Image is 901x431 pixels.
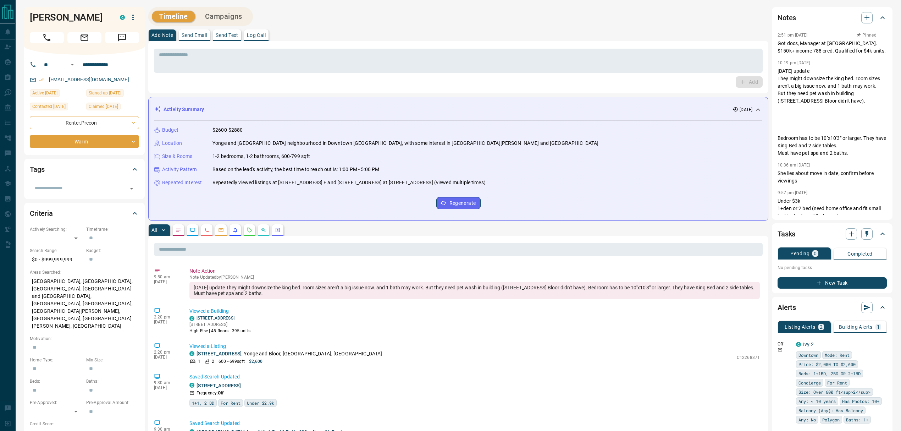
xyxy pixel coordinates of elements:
p: No pending tasks [778,262,887,273]
div: Activity Summary[DATE] [154,103,762,116]
p: [GEOGRAPHIC_DATA], [GEOGRAPHIC_DATA], [GEOGRAPHIC_DATA], [GEOGRAPHIC_DATA] and [GEOGRAPHIC_DATA],... [30,275,139,332]
p: 9:50 am [154,274,179,279]
p: Activity Summary [164,106,204,113]
p: Based on the lead's activity, the best time to reach out is: 1:00 PM - 5:00 PM [212,166,379,173]
a: [EMAIL_ADDRESS][DOMAIN_NAME] [49,77,129,82]
h2: Alerts [778,302,796,313]
p: Repeated Interest [162,179,202,186]
span: Active [DATE] [32,89,57,97]
svg: Emails [218,227,224,233]
div: Warm [30,135,139,148]
p: Frequency: [197,390,223,396]
div: Mon May 26 2025 [30,103,83,113]
p: Viewed a Building [189,307,760,315]
span: Claimed [DATE] [89,103,118,110]
span: Downtown [798,351,818,359]
p: Pre-Approval Amount: [86,399,139,406]
button: Campaigns [198,11,249,22]
span: Concierge [798,379,821,386]
p: Search Range: [30,247,83,254]
svg: Notes [176,227,181,233]
div: condos.ca [189,351,194,356]
a: [STREET_ADDRESS] [197,316,234,321]
div: Fri Apr 07 2023 [86,89,139,99]
div: Renter , Precon [30,116,139,129]
button: Regenerate [436,197,481,209]
span: Any: < 10 years [798,398,836,405]
span: For Rent [221,399,241,407]
p: Size & Rooms [162,153,193,160]
p: Saved Search Updated [189,420,760,427]
p: Areas Searched: [30,269,139,275]
span: Baths: 1+ [846,416,868,423]
h2: Tasks [778,228,795,240]
p: Got docs, Manager at [GEOGRAPHIC_DATA]. $150k+ income 788 cred. Qualified for $4k units. [778,40,887,55]
span: Has Photos: 10+ [842,398,879,405]
p: Timeframe: [86,226,139,233]
div: Criteria [30,205,139,222]
span: Price: $2,000 TO $2,600 [798,361,856,368]
p: 9:57 pm [DATE] [778,190,808,195]
h1: [PERSON_NAME] [30,12,109,23]
h2: Notes [778,12,796,23]
p: Send Text [216,33,238,38]
span: Any: No [798,416,816,423]
div: [DATE] update They might downsize the king bed. room sizes aren't a big issue now. and 1 bath may... [189,282,760,299]
p: 2 [212,358,214,365]
p: Credit Score: [30,421,139,427]
span: Signed up [DATE] [89,89,121,97]
p: Completed [847,251,873,256]
p: She lies about move in date, confirm before viewings [778,170,887,185]
h2: Criteria [30,208,53,219]
p: Note Action [189,267,760,275]
span: For Rent [827,379,847,386]
p: Actively Searching: [30,226,83,233]
p: 10:36 am [DATE] [778,163,810,168]
span: Message [105,32,139,43]
span: Under $2.9k [247,399,274,407]
p: Repeatedly viewed listings at [STREET_ADDRESS] E and [STREET_ADDRESS] at [STREET_ADDRESS] (viewed... [212,179,486,186]
span: Polygon [822,416,840,423]
p: 2 [820,324,823,329]
p: C12268371 [737,354,760,361]
p: Beds: [30,378,83,384]
span: Beds: 1+1BD, 2BD OR 2+1BD [798,370,861,377]
p: [DATE] [154,355,179,360]
p: , Yonge and Bloor, [GEOGRAPHIC_DATA], [GEOGRAPHIC_DATA] [197,350,382,358]
div: condos.ca [189,383,194,388]
svg: Requests [247,227,252,233]
div: Notes [778,9,887,26]
p: Note Updated by [PERSON_NAME] [189,275,760,280]
p: Off [778,341,792,347]
p: Activity Pattern [162,166,197,173]
div: condos.ca [796,342,801,347]
p: 1-2 bedrooms, 1-2 bathrooms, 600-799 sqft [212,153,310,160]
p: Pre-Approved: [30,399,83,406]
div: Sun Oct 05 2025 [30,89,83,99]
p: [DATE] [740,107,752,113]
svg: Listing Alerts [232,227,238,233]
p: [DATE] [154,320,179,324]
svg: Lead Browsing Activity [190,227,195,233]
p: [DATE] update They might downsize the king bed. room sizes aren't a big issue now. and 1 bath may... [778,67,887,157]
button: New Task [778,277,887,289]
p: Building Alerts [839,324,873,329]
div: condos.ca [120,15,125,20]
span: 1+1, 2 BD [192,399,214,407]
strong: Off [218,391,223,395]
button: Open [127,184,137,193]
p: Send Email [182,33,207,38]
p: 2:20 pm [154,350,179,355]
p: Viewed a Listing [189,343,760,350]
p: Saved Search Updated [189,373,760,381]
p: All [151,228,157,233]
a: [STREET_ADDRESS] [197,383,241,388]
p: Budget: [86,247,139,254]
p: 0 [814,251,817,256]
p: [DATE] [154,279,179,284]
p: Listing Alerts [785,324,816,329]
p: 9:30 am [154,380,179,385]
button: Pinned [856,32,877,38]
p: Log Call [247,33,266,38]
p: 1 [198,358,200,365]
